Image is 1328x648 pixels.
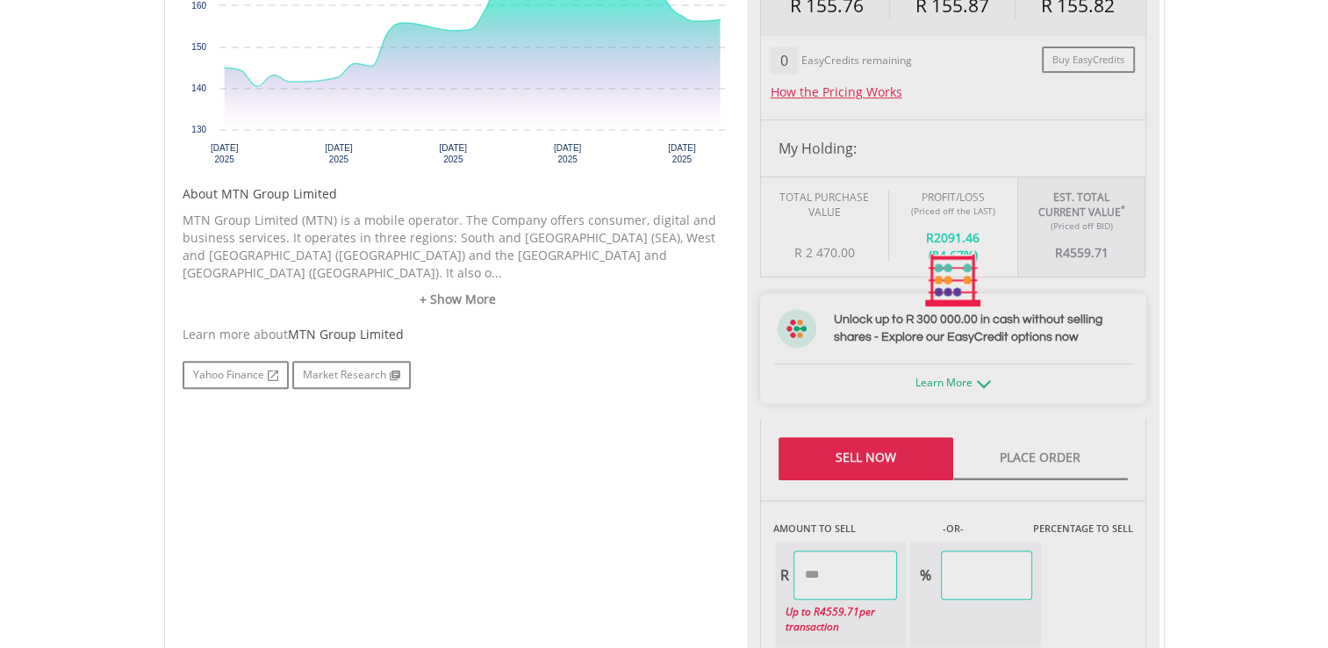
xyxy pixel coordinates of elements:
text: [DATE] 2025 [553,143,581,164]
a: + Show More [183,291,734,308]
text: 130 [191,125,206,134]
h5: About MTN Group Limited [183,185,734,203]
div: Learn more about [183,326,734,343]
p: MTN Group Limited (MTN) is a mobile operator. The Company offers consumer, digital and business s... [183,212,734,282]
text: [DATE] 2025 [325,143,353,164]
text: 160 [191,1,206,11]
span: MTN Group Limited [288,326,404,342]
text: [DATE] 2025 [668,143,696,164]
text: 140 [191,83,206,93]
text: [DATE] 2025 [210,143,238,164]
text: 150 [191,42,206,52]
text: [DATE] 2025 [439,143,467,164]
a: Yahoo Finance [183,361,289,389]
a: Market Research [292,361,411,389]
